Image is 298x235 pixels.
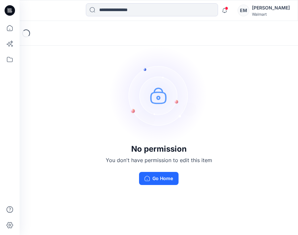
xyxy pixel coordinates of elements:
h3: No permission [106,144,212,154]
div: [PERSON_NAME] [252,4,290,12]
p: You don't have permission to edit this item [106,156,212,164]
button: Go Home [139,172,179,185]
img: no-perm.svg [110,46,208,144]
div: Walmart [252,12,290,17]
div: EM [238,5,249,16]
